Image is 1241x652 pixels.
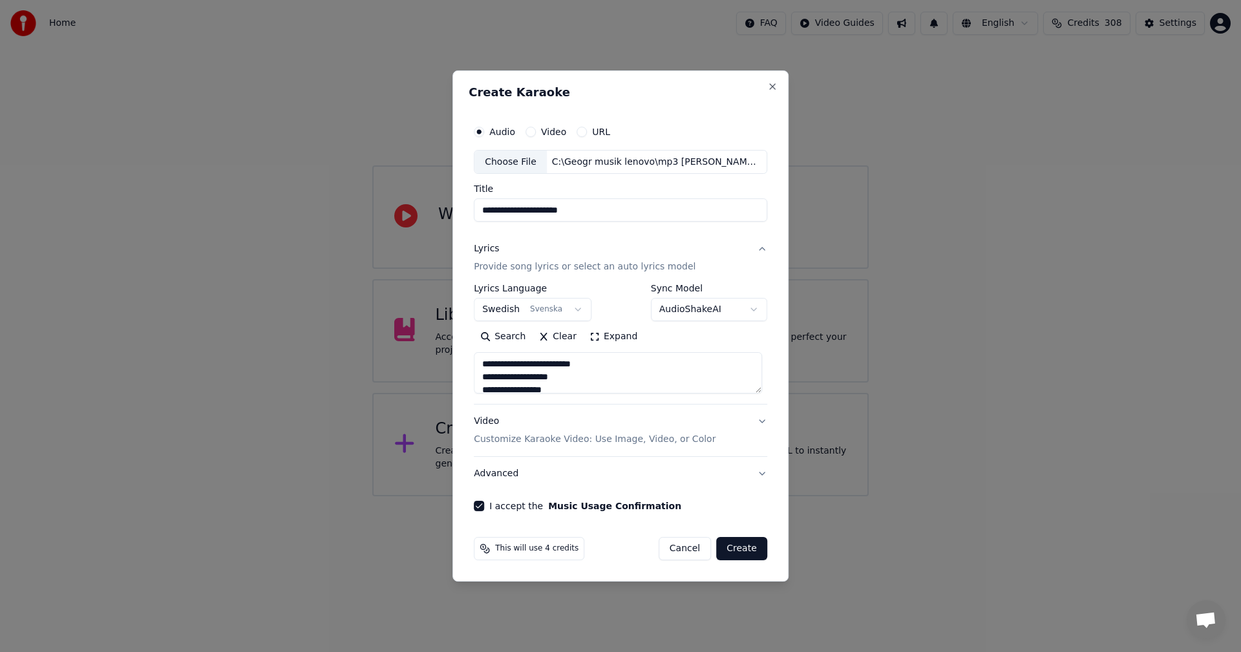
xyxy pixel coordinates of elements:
button: Search [474,327,532,348]
div: Video [474,415,716,447]
label: Lyrics Language [474,284,591,293]
div: LyricsProvide song lyrics or select an auto lyrics model [474,284,767,405]
label: Sync Model [651,284,767,293]
div: C:\Geogr musik lenovo\mp3 [PERSON_NAME] youka\Melins 19.0s Recording ([DATE] @ 9_26 AM) [PERSON_N... [547,156,767,169]
p: Provide song lyrics or select an auto lyrics model [474,261,695,274]
button: Cancel [659,537,711,560]
div: Choose File [474,151,547,174]
button: Advanced [474,457,767,490]
div: Lyrics [474,243,499,256]
button: I accept the [548,501,681,510]
h2: Create Karaoke [469,87,772,98]
label: Title [474,185,767,194]
label: Video [541,127,566,136]
p: Customize Karaoke Video: Use Image, Video, or Color [474,433,716,446]
button: VideoCustomize Karaoke Video: Use Image, Video, or Color [474,405,767,457]
label: Audio [489,127,515,136]
button: Expand [583,327,644,348]
button: Clear [532,327,583,348]
label: I accept the [489,501,681,510]
button: Create [716,537,767,560]
button: LyricsProvide song lyrics or select an auto lyrics model [474,233,767,284]
label: URL [592,127,610,136]
span: This will use 4 credits [495,543,578,554]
